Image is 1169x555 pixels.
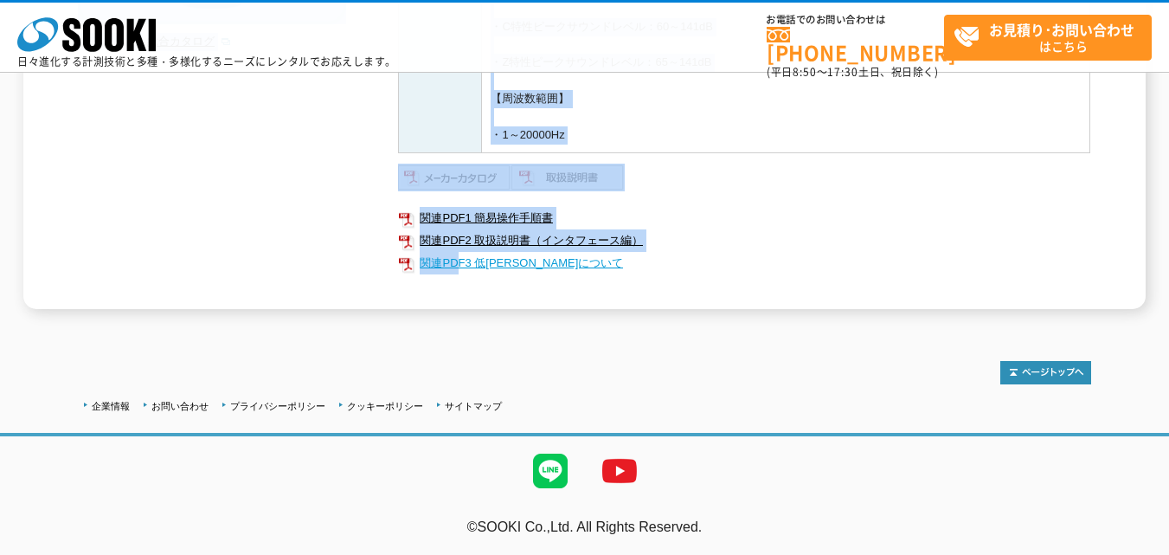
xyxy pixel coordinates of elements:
[767,64,938,80] span: (平日 ～ 土日、祝日除く)
[1102,538,1169,552] a: テストMail
[347,401,423,411] a: クッキーポリシー
[944,15,1152,61] a: お見積り･お問い合わせはこちら
[793,64,817,80] span: 8:50
[516,436,585,506] img: LINE
[398,164,511,191] img: メーカーカタログ
[151,401,209,411] a: お問い合わせ
[398,229,1090,252] a: 関連PDF2 取扱説明書（インタフェース編）
[767,27,944,62] a: [PHONE_NUMBER]
[398,207,1090,229] a: 関連PDF1 簡易操作手順書
[1000,361,1091,384] img: トップページへ
[398,176,511,189] a: メーカーカタログ
[954,16,1151,59] span: はこちら
[767,15,944,25] span: お電話でのお問い合わせは
[230,401,325,411] a: プライバシーポリシー
[92,401,130,411] a: 企業情報
[511,176,625,189] a: 取扱説明書
[17,56,396,67] p: 日々進化する計測技術と多種・多様化するニーズにレンタルでお応えします。
[511,164,625,191] img: 取扱説明書
[989,19,1134,40] strong: お見積り･お問い合わせ
[827,64,858,80] span: 17:30
[445,401,502,411] a: サイトマップ
[398,252,1090,274] a: 関連PDF3 低[PERSON_NAME]について
[585,436,654,506] img: YouTube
